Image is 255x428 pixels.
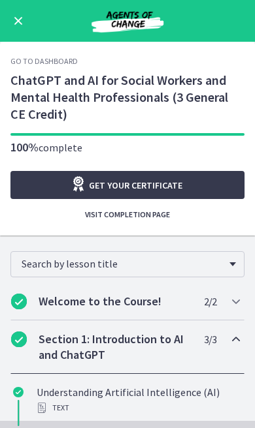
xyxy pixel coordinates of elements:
[10,140,39,155] span: 100%
[204,294,216,309] span: 2 / 2
[10,251,245,277] div: Search by lesson title
[11,331,27,347] i: Completed
[10,171,245,199] a: Get your certificate
[37,384,245,416] div: Understanding Artificial Intelligence (AI)
[39,294,192,309] h2: Welcome to the Course!
[10,13,26,29] button: Enable menu
[39,331,192,363] h2: Section 1: Introduction to AI and ChatGPT
[11,294,27,309] i: Completed
[62,8,193,34] img: Agents of Change
[22,257,223,270] span: Search by lesson title
[71,176,89,192] i: Opens in a new window
[37,400,245,416] div: Text
[89,177,182,193] span: Get your certificate
[85,209,170,220] span: Visit completion page
[204,331,216,347] span: 3 / 3
[10,204,245,225] button: Visit completion page
[10,56,78,67] a: Go to Dashboard
[10,72,245,123] h1: ChatGPT and AI for Social Workers and Mental Health Professionals (3 General CE Credit)
[10,140,245,155] p: complete
[13,387,24,397] i: Completed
